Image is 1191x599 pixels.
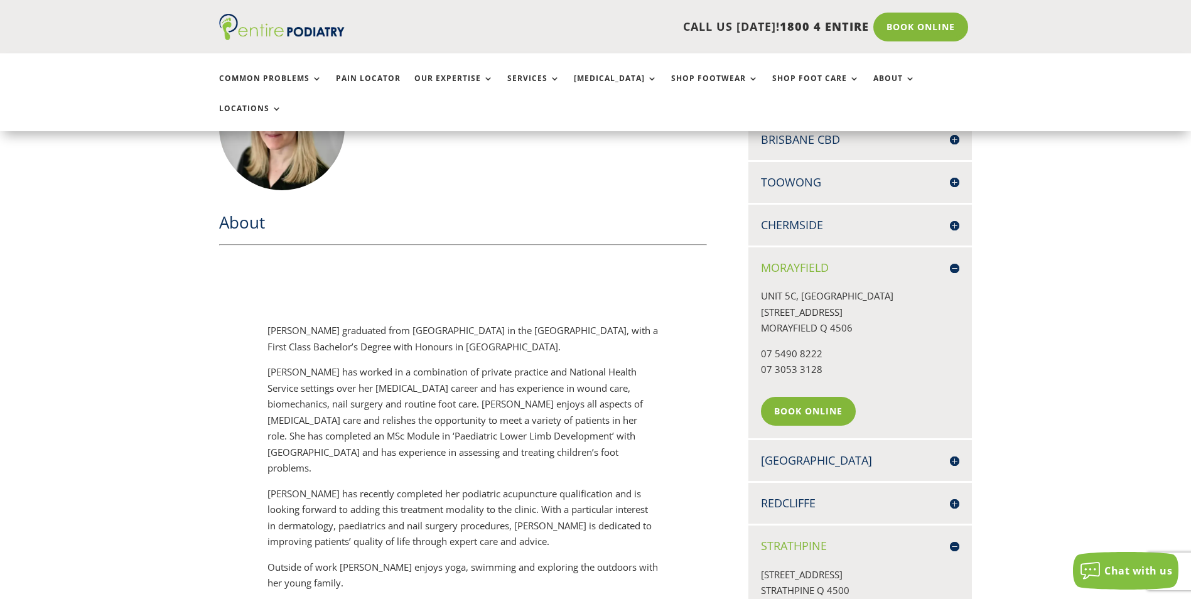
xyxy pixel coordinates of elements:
[761,217,959,233] h4: Chermside
[671,74,758,101] a: Shop Footwear
[219,104,282,131] a: Locations
[761,495,959,511] h4: Redcliffe
[219,211,708,240] h2: About
[780,19,869,34] span: 1800 4 ENTIRE
[1104,564,1172,578] span: Chat with us
[761,538,959,554] h4: Strathpine
[873,74,915,101] a: About
[507,74,560,101] a: Services
[761,132,959,148] h4: Brisbane CBD
[761,260,959,276] h4: Morayfield
[219,74,322,101] a: Common Problems
[219,14,345,40] img: logo (1)
[336,74,401,101] a: Pain Locator
[267,364,658,486] p: [PERSON_NAME] has worked in a combination of private practice and National Health Service setting...
[267,323,658,364] p: [PERSON_NAME] graduated from [GEOGRAPHIC_DATA] in the [GEOGRAPHIC_DATA], with a First Class Bache...
[219,30,345,43] a: Entire Podiatry
[1073,552,1178,590] button: Chat with us
[414,74,493,101] a: Our Expertise
[761,175,959,190] h4: Toowong
[761,453,959,468] h4: [GEOGRAPHIC_DATA]
[772,74,860,101] a: Shop Foot Care
[761,288,959,346] p: UNIT 5C, [GEOGRAPHIC_DATA] [STREET_ADDRESS] MORAYFIELD Q 4506
[574,74,657,101] a: [MEDICAL_DATA]
[267,559,658,591] p: Outside of work [PERSON_NAME] enjoys yoga, swimming and exploring the outdoors with her young fam...
[267,486,658,559] p: [PERSON_NAME] has recently completed her podiatric acupuncture qualification and is looking forwa...
[761,346,959,387] p: 07 5490 8222 07 3053 3128
[393,19,869,35] p: CALL US [DATE]!
[761,397,856,426] a: Book Online
[873,13,968,41] a: Book Online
